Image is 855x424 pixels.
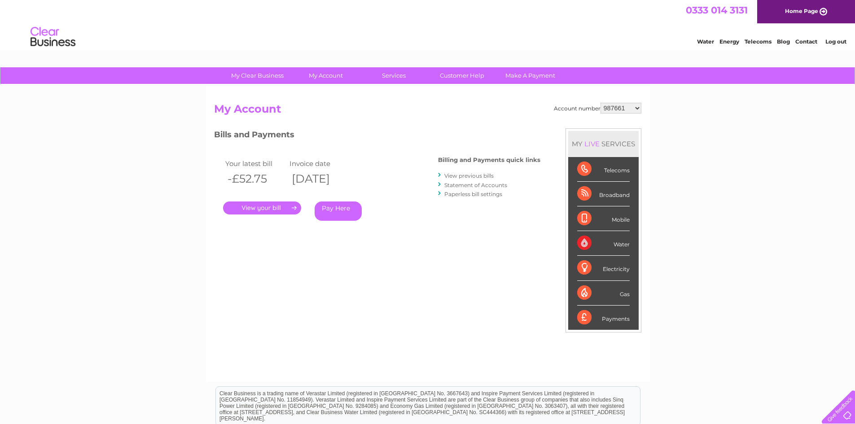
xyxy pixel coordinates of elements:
[554,103,641,114] div: Account number
[214,128,540,144] h3: Bills and Payments
[223,170,288,188] th: -£52.75
[493,67,567,84] a: Make A Payment
[825,38,846,45] a: Log out
[795,38,817,45] a: Contact
[577,157,630,182] div: Telecoms
[287,157,352,170] td: Invoice date
[583,140,601,148] div: LIVE
[777,38,790,45] a: Blog
[216,5,640,44] div: Clear Business is a trading name of Verastar Limited (registered in [GEOGRAPHIC_DATA] No. 3667643...
[214,103,641,120] h2: My Account
[577,182,630,206] div: Broadband
[577,231,630,256] div: Water
[444,191,502,197] a: Paperless bill settings
[444,172,494,179] a: View previous bills
[577,256,630,280] div: Electricity
[577,306,630,330] div: Payments
[719,38,739,45] a: Energy
[745,38,772,45] a: Telecoms
[577,206,630,231] div: Mobile
[438,157,540,163] h4: Billing and Payments quick links
[357,67,431,84] a: Services
[315,201,362,221] a: Pay Here
[30,23,76,51] img: logo.png
[568,131,639,157] div: MY SERVICES
[220,67,294,84] a: My Clear Business
[287,170,352,188] th: [DATE]
[444,182,507,188] a: Statement of Accounts
[223,201,301,214] a: .
[697,38,714,45] a: Water
[686,4,748,16] a: 0333 014 3131
[425,67,499,84] a: Customer Help
[223,157,288,170] td: Your latest bill
[577,281,630,306] div: Gas
[289,67,363,84] a: My Account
